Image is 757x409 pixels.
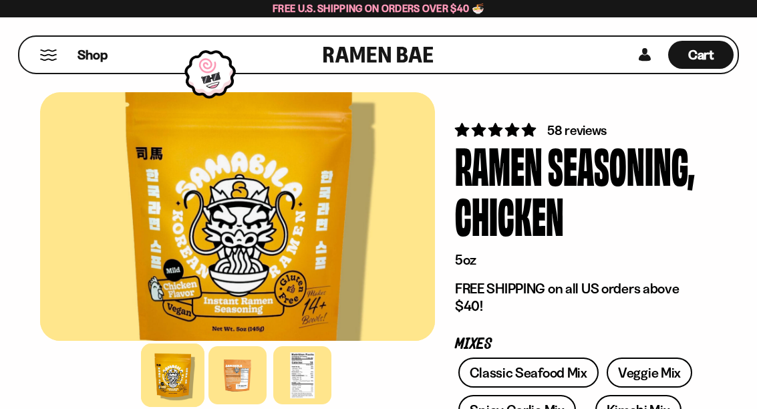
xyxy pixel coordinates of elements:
[688,47,714,63] span: Cart
[455,338,697,351] p: Mixes
[455,122,539,138] span: 4.83 stars
[607,358,692,388] a: Veggie Mix
[78,46,108,64] span: Shop
[455,190,564,240] div: Chicken
[78,41,108,69] a: Shop
[458,358,598,388] a: Classic Seafood Mix
[455,140,543,190] div: Ramen
[39,49,57,61] button: Mobile Menu Trigger
[455,251,697,269] p: 5oz
[273,2,484,15] span: Free U.S. Shipping on Orders over $40 🍜
[668,37,734,73] a: Cart
[547,122,607,138] span: 58 reviews
[455,280,697,315] p: FREE SHIPPING on all US orders above $40!
[548,140,694,190] div: Seasoning,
